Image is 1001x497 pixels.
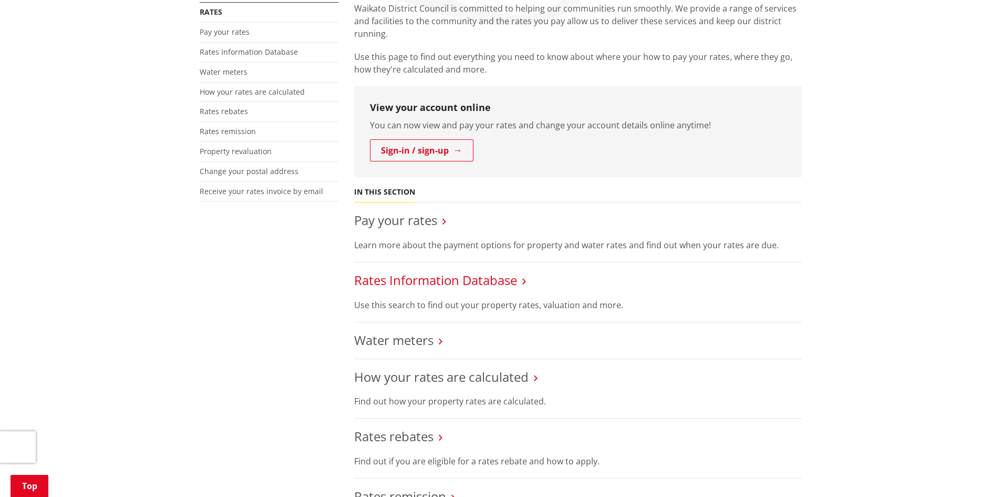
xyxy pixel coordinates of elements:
a: Water meters [354,331,434,349]
iframe: Messenger Launcher [953,453,990,491]
a: Rates remission [200,126,256,136]
p: You can now view and pay your rates and change your account details online anytime! [370,119,786,131]
p: Waikato District Council is committed to helping our communities run smoothly. We provide a range... [354,2,802,40]
a: Water meters [200,67,247,77]
h3: View your account online [370,102,786,114]
h5: In this section [354,188,415,197]
a: How your rates are calculated [200,87,305,97]
a: Rates [200,7,222,17]
a: Property revaluation [200,146,272,156]
a: Pay your rates [200,27,250,37]
a: Sign-in / sign-up [370,139,473,161]
a: Top [11,475,48,497]
a: How your rates are calculated [354,368,529,386]
a: Pay your rates [354,211,437,229]
p: Use this page to find out everything you need to know about where your how to pay your rates, whe... [354,50,802,76]
p: Find out if you are eligible for a rates rebate and how to apply. [354,455,802,468]
p: Use this search to find out your property rates, valuation and more. [354,299,802,311]
p: Learn more about the payment options for property and water rates and find out when your rates ar... [354,239,802,251]
a: Receive your rates invoice by email [200,186,323,196]
p: Find out how your property rates are calculated. [354,395,802,408]
a: Rates rebates [354,428,434,445]
a: Rates Information Database [354,271,517,289]
a: Rates Information Database [200,47,298,57]
a: Rates rebates [200,106,248,116]
a: Change your postal address [200,166,298,176]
